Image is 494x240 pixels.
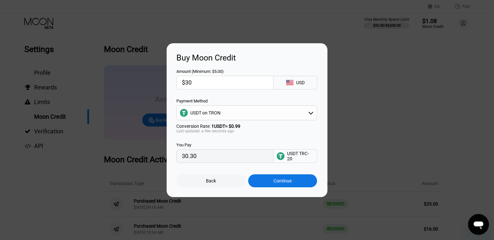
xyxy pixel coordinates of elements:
[176,174,245,187] div: Back
[287,151,314,161] div: USDT TRC-20
[296,80,305,85] div: USD
[176,99,317,103] div: Payment Method
[206,178,216,183] div: Back
[248,174,317,187] div: Continue
[273,178,292,183] div: Continue
[176,142,273,147] div: You Pay
[176,124,317,129] div: Conversion Rate:
[468,214,489,235] iframe: Кнопка запуска окна обмена сообщениями
[182,76,268,89] input: $0.00
[176,129,317,133] div: Last updated: a few seconds ago
[176,53,318,62] div: Buy Moon Credit
[190,110,221,115] div: USDT on TRON
[176,69,273,74] div: Amount (Minimum: $5.00)
[177,106,317,119] div: USDT on TRON
[211,124,240,129] span: 1 USDT ≈ $0.99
